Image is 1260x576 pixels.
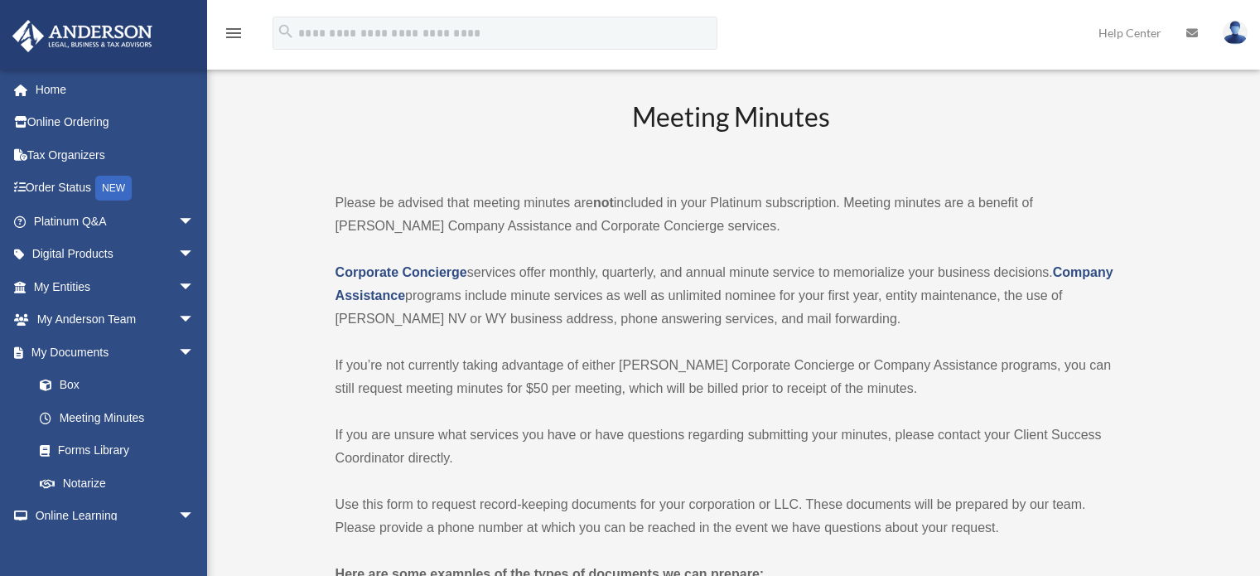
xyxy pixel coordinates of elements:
a: Home [12,73,220,106]
a: Online Ordering [12,106,220,139]
p: If you are unsure what services you have or have questions regarding submitting your minutes, ple... [336,424,1128,470]
div: NEW [95,176,132,201]
i: menu [224,23,244,43]
span: arrow_drop_down [178,205,211,239]
a: Digital Productsarrow_drop_down [12,238,220,271]
p: Use this form to request record-keeping documents for your corporation or LLC. These documents wi... [336,493,1128,540]
a: My Entitiesarrow_drop_down [12,270,220,303]
strong: not [593,196,614,210]
a: Forms Library [23,434,220,467]
a: Order StatusNEW [12,172,220,206]
a: Meeting Minutes [23,401,211,434]
a: Online Learningarrow_drop_down [12,500,220,533]
span: arrow_drop_down [178,303,211,337]
a: Box [23,369,220,402]
span: arrow_drop_down [178,238,211,272]
a: Tax Organizers [12,138,220,172]
i: search [277,22,295,41]
a: menu [224,29,244,43]
a: My Anderson Teamarrow_drop_down [12,303,220,336]
span: arrow_drop_down [178,336,211,370]
p: Please be advised that meeting minutes are included in your Platinum subscription. Meeting minute... [336,191,1128,238]
p: If you’re not currently taking advantage of either [PERSON_NAME] Corporate Concierge or Company A... [336,354,1128,400]
img: User Pic [1223,21,1248,45]
a: Corporate Concierge [336,265,467,279]
a: Platinum Q&Aarrow_drop_down [12,205,220,238]
span: arrow_drop_down [178,500,211,534]
h2: Meeting Minutes [336,99,1128,167]
a: Notarize [23,467,220,500]
span: arrow_drop_down [178,270,211,304]
p: services offer monthly, quarterly, and annual minute service to memorialize your business decisio... [336,261,1128,331]
a: Company Assistance [336,265,1113,303]
img: Anderson Advisors Platinum Portal [7,20,157,52]
a: My Documentsarrow_drop_down [12,336,220,369]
